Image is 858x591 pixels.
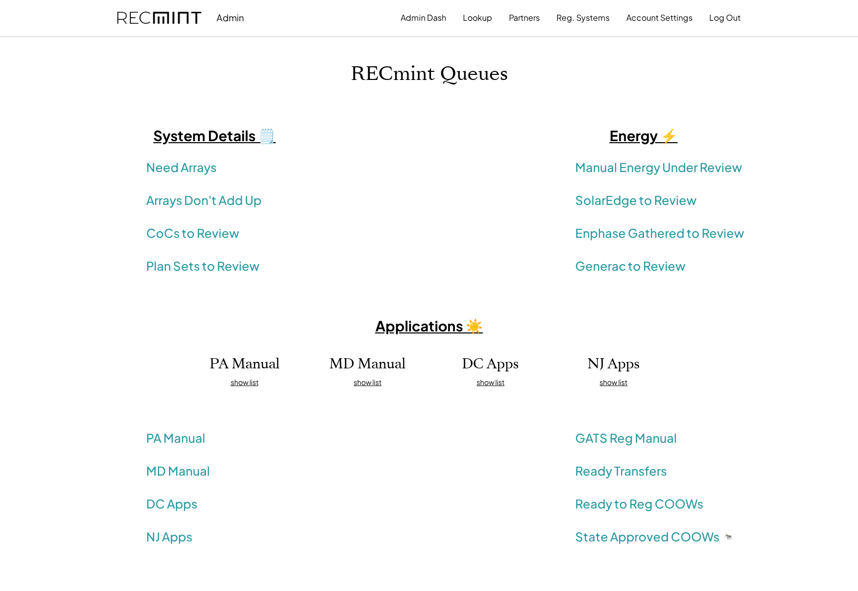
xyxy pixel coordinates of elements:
[575,225,744,242] a: Enphase Gathered to Review
[146,192,262,209] a: Arrays Don't Add Up
[626,8,693,28] button: Account Settings
[209,356,280,373] h2: PA Manual
[217,12,244,23] div: Admin
[231,377,259,387] u: show list
[329,356,406,373] h2: MD Manual
[146,495,197,513] a: DC Apps
[587,356,640,373] h2: NJ Apps
[146,258,260,275] a: Plan Sets to Review
[462,356,519,373] h2: DC Apps
[351,62,508,86] h1: RECmint Queues
[463,8,492,28] button: Lookup
[599,377,627,387] u: show list
[575,192,697,209] a: SolarEdge to Review
[517,126,770,145] h3: Energy ⚡
[477,377,504,387] u: show list
[575,258,685,275] a: Generac to Review
[354,377,381,387] u: show list
[556,8,610,28] button: Reg. Systems
[146,528,192,545] a: NJ Apps
[575,495,703,513] a: Ready to Reg COOWs
[509,8,540,28] button: Partners
[575,528,719,545] a: State Approved COOWs
[146,225,239,242] a: CoCs to Review
[146,159,217,176] a: Need Arrays
[724,533,732,541] h1: 🐄
[401,8,446,28] button: Admin Dash
[88,126,341,145] h3: System Details 🗒️
[117,12,201,24] img: recmint-logotype%403x.png
[575,430,677,447] a: GATS Reg Manual
[146,430,205,447] a: PA Manual
[575,462,667,480] a: Ready Transfers
[146,462,210,480] a: MD Manual
[709,8,741,28] button: Log Out
[575,159,742,176] a: Manual Energy Under Review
